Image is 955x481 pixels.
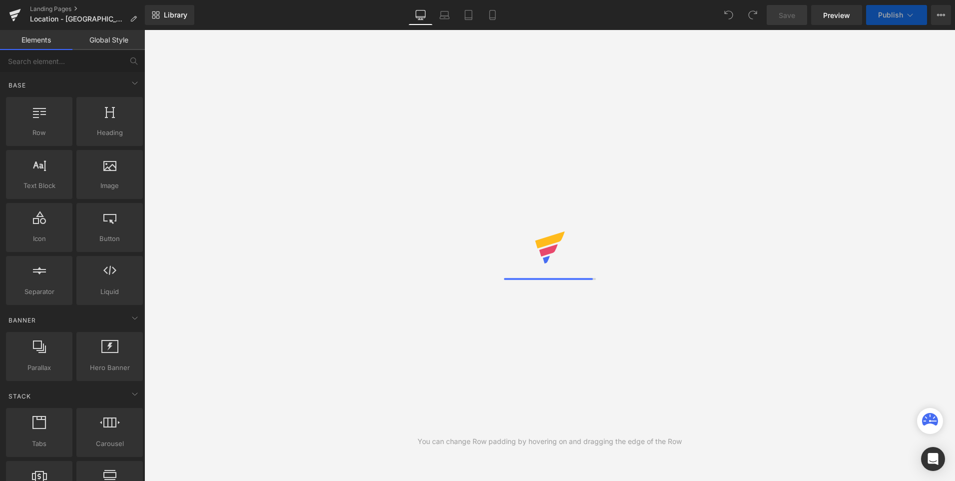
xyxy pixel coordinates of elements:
span: Hero Banner [79,362,140,373]
div: Open Intercom Messenger [921,447,945,471]
span: Button [79,233,140,244]
span: Heading [79,127,140,138]
div: You can change Row padding by hovering on and dragging the edge of the Row [418,436,682,447]
a: New Library [145,5,194,25]
span: Publish [878,11,903,19]
a: Global Style [72,30,145,50]
button: Publish [866,5,927,25]
a: Desktop [409,5,433,25]
span: Icon [9,233,69,244]
span: Location - [GEOGRAPHIC_DATA] [30,15,126,23]
span: Carousel [79,438,140,449]
a: Tablet [457,5,480,25]
button: Undo [719,5,739,25]
button: Redo [743,5,763,25]
a: Landing Pages [30,5,145,13]
a: Preview [811,5,862,25]
span: Banner [7,315,37,325]
span: Row [9,127,69,138]
span: Image [79,180,140,191]
span: Text Block [9,180,69,191]
span: Parallax [9,362,69,373]
span: Separator [9,286,69,297]
span: Preview [823,10,850,20]
a: Laptop [433,5,457,25]
span: Library [164,10,187,19]
span: Tabs [9,438,69,449]
span: Liquid [79,286,140,297]
span: Stack [7,391,32,401]
span: Base [7,80,27,90]
span: Save [779,10,795,20]
a: Mobile [480,5,504,25]
button: More [931,5,951,25]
